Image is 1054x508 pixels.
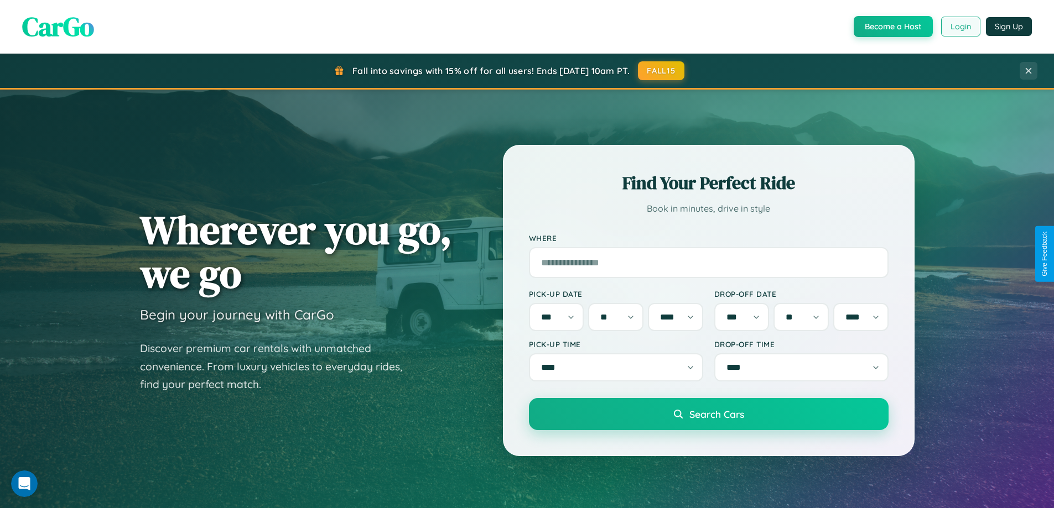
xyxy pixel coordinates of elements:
button: FALL15 [638,61,684,80]
button: Login [941,17,980,36]
iframe: Intercom live chat [11,470,38,497]
label: Pick-up Date [529,289,703,298]
h3: Begin your journey with CarGo [140,306,334,323]
p: Book in minutes, drive in style [529,201,889,217]
label: Drop-off Time [714,339,889,349]
span: Search Cars [689,408,744,420]
h2: Find Your Perfect Ride [529,171,889,195]
button: Become a Host [854,16,933,37]
label: Pick-up Time [529,339,703,349]
p: Discover premium car rentals with unmatched convenience. From luxury vehicles to everyday rides, ... [140,339,417,394]
span: Fall into savings with 15% off for all users! Ends [DATE] 10am PT. [352,65,630,76]
button: Sign Up [986,17,1032,36]
div: Give Feedback [1041,232,1048,276]
button: Search Cars [529,398,889,430]
h1: Wherever you go, we go [140,208,452,295]
span: CarGo [22,8,94,45]
label: Drop-off Date [714,289,889,298]
label: Where [529,233,889,243]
